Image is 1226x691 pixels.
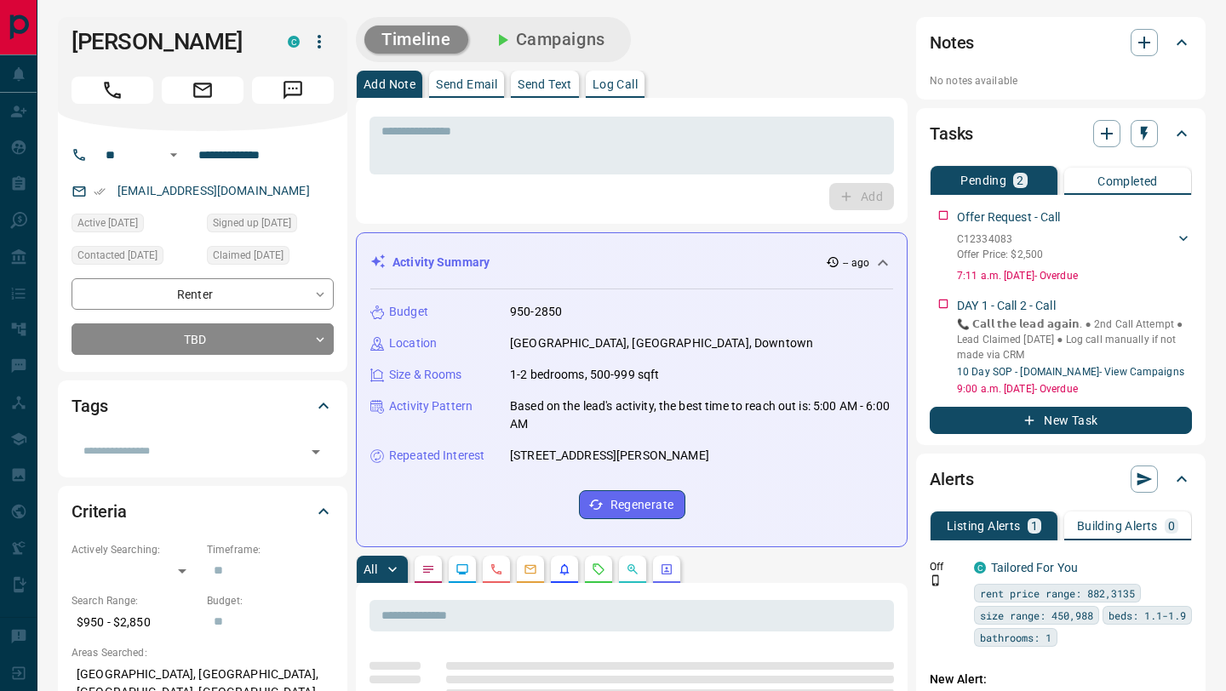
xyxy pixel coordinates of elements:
[510,334,813,352] p: [GEOGRAPHIC_DATA], [GEOGRAPHIC_DATA], Downtown
[364,78,415,90] p: Add Note
[518,78,572,90] p: Send Text
[524,563,537,576] svg: Emails
[77,214,138,231] span: Active [DATE]
[930,671,1192,688] p: New Alert:
[207,593,334,608] p: Budget:
[930,113,1192,154] div: Tasks
[389,397,473,415] p: Activity Pattern
[389,303,428,321] p: Budget
[957,247,1043,262] p: Offer Price: $2,500
[957,231,1043,247] p: C12334083
[1168,520,1175,532] p: 0
[930,22,1192,63] div: Notes
[660,563,673,576] svg: Agent Actions
[72,278,334,310] div: Renter
[510,366,659,384] p: 1-2 bedrooms, 500-999 sqft
[957,366,1184,378] a: 10 Day SOP - [DOMAIN_NAME]- View Campaigns
[980,585,1135,602] span: rent price range: 882,3135
[957,208,1061,226] p: Offer Request - Call
[252,77,334,104] span: Message
[930,407,1192,434] button: New Task
[72,77,153,104] span: Call
[436,78,497,90] p: Send Email
[207,214,334,237] div: Mon Aug 11 2025
[558,563,571,576] svg: Listing Alerts
[288,36,300,48] div: condos.ca
[72,392,107,420] h2: Tags
[579,490,685,519] button: Regenerate
[957,268,1192,283] p: 7:11 a.m. [DATE] - Overdue
[1097,175,1158,187] p: Completed
[94,186,106,197] svg: Email Verified
[930,559,964,574] p: Off
[421,563,435,576] svg: Notes
[72,323,334,355] div: TBD
[72,246,198,270] div: Mon Aug 11 2025
[957,297,1056,315] p: DAY 1 - Call 2 - Call
[72,542,198,557] p: Actively Searching:
[162,77,243,104] span: Email
[392,254,490,271] p: Activity Summary
[72,28,262,55] h1: [PERSON_NAME]
[1109,607,1186,624] span: beds: 1.1-1.9
[593,78,638,90] p: Log Call
[72,214,198,237] div: Mon Aug 11 2025
[980,607,1093,624] span: size range: 450,988
[72,645,334,660] p: Areas Searched:
[455,563,469,576] svg: Lead Browsing Activity
[213,214,291,231] span: Signed up [DATE]
[930,29,974,56] h2: Notes
[510,303,562,321] p: 950-2850
[843,255,869,271] p: -- ago
[930,120,973,147] h2: Tasks
[510,397,893,433] p: Based on the lead's activity, the best time to reach out is: 5:00 AM - 6:00 AM
[72,385,334,426] div: Tags
[1031,520,1038,532] p: 1
[72,608,198,637] p: $950 - $2,850
[389,447,484,465] p: Repeated Interest
[1077,520,1158,532] p: Building Alerts
[213,247,284,264] span: Claimed [DATE]
[592,563,605,576] svg: Requests
[117,184,310,197] a: [EMAIL_ADDRESS][DOMAIN_NAME]
[980,629,1051,646] span: bathrooms: 1
[626,563,639,576] svg: Opportunities
[490,563,503,576] svg: Calls
[389,334,437,352] p: Location
[957,228,1192,266] div: C12334083Offer Price: $2,500
[72,593,198,608] p: Search Range:
[957,317,1192,363] p: 📞 𝗖𝗮𝗹𝗹 𝘁𝗵𝗲 𝗹𝗲𝗮𝗱 𝗮𝗴𝗮𝗶𝗻. ● 2nd Call Attempt ● Lead Claimed [DATE] ‎● Log call manually if not made ...
[364,563,377,575] p: All
[991,561,1078,574] a: Tailored For You
[389,366,462,384] p: Size & Rooms
[207,542,334,557] p: Timeframe:
[207,246,334,270] div: Mon Aug 11 2025
[974,562,986,574] div: condos.ca
[370,247,893,278] div: Activity Summary-- ago
[510,447,709,465] p: [STREET_ADDRESS][PERSON_NAME]
[930,459,1192,500] div: Alerts
[957,381,1192,397] p: 9:00 a.m. [DATE] - Overdue
[72,498,127,525] h2: Criteria
[960,174,1006,186] p: Pending
[304,440,328,464] button: Open
[475,26,622,54] button: Campaigns
[77,247,158,264] span: Contacted [DATE]
[930,73,1192,89] p: No notes available
[947,520,1021,532] p: Listing Alerts
[1017,174,1023,186] p: 2
[364,26,468,54] button: Timeline
[930,574,942,586] svg: Push Notification Only
[72,491,334,532] div: Criteria
[930,465,974,493] h2: Alerts
[163,145,184,165] button: Open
